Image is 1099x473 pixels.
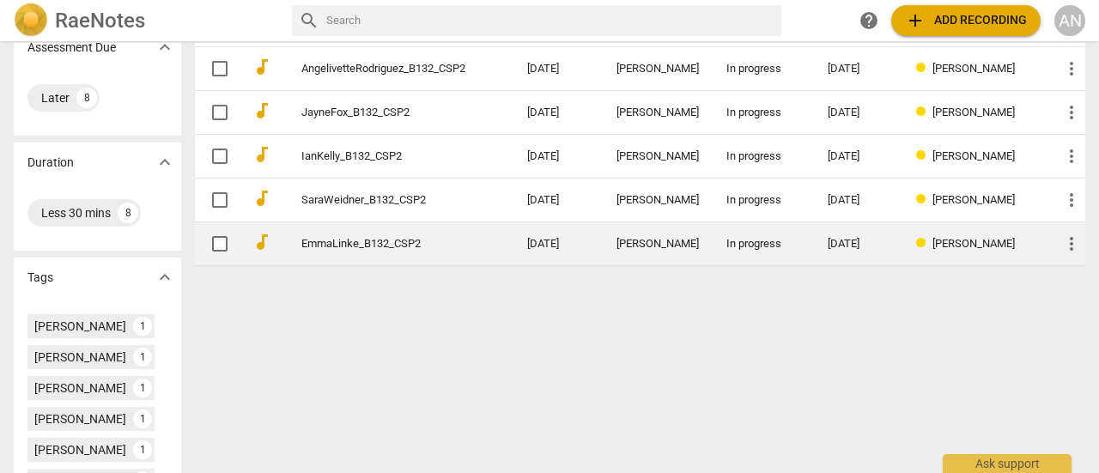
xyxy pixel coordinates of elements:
[252,100,272,121] span: audiotrack
[616,106,699,119] div: [PERSON_NAME]
[152,264,178,290] button: Show more
[916,149,932,162] span: Review status: in progress
[252,188,272,209] span: audiotrack
[932,62,1015,75] span: [PERSON_NAME]
[891,5,1041,36] button: Upload
[916,193,932,206] span: Review status: in progress
[828,63,889,76] div: [DATE]
[252,57,272,77] span: audiotrack
[41,204,111,221] div: Less 30 mins
[301,150,465,163] a: IanKelly_B132_CSP2
[513,135,603,179] td: [DATE]
[326,7,774,34] input: Search
[133,409,152,428] div: 1
[859,10,879,31] span: help
[152,149,178,175] button: Show more
[932,193,1015,206] span: [PERSON_NAME]
[726,106,800,119] div: In progress
[299,10,319,31] span: search
[1061,102,1082,123] span: more_vert
[726,63,800,76] div: In progress
[34,349,126,366] div: [PERSON_NAME]
[152,34,178,60] button: Show more
[853,5,884,36] a: Help
[252,232,272,252] span: audiotrack
[301,238,465,251] a: EmmaLinke_B132_CSP2
[1061,58,1082,79] span: more_vert
[513,47,603,91] td: [DATE]
[76,88,97,108] div: 8
[1061,190,1082,210] span: more_vert
[41,89,70,106] div: Later
[118,203,138,223] div: 8
[932,106,1015,118] span: [PERSON_NAME]
[616,194,699,207] div: [PERSON_NAME]
[55,9,145,33] h2: RaeNotes
[27,154,74,172] p: Duration
[905,10,1027,31] span: Add recording
[616,238,699,251] div: [PERSON_NAME]
[155,37,175,58] span: expand_more
[828,150,889,163] div: [DATE]
[1061,146,1082,167] span: more_vert
[932,237,1015,250] span: [PERSON_NAME]
[905,10,926,31] span: add
[301,194,465,207] a: SaraWeidner_B132_CSP2
[932,149,1015,162] span: [PERSON_NAME]
[726,194,800,207] div: In progress
[916,237,932,250] span: Review status: in progress
[726,238,800,251] div: In progress
[513,222,603,266] td: [DATE]
[916,106,932,118] span: Review status: in progress
[252,144,272,165] span: audiotrack
[828,238,889,251] div: [DATE]
[155,267,175,288] span: expand_more
[34,410,126,428] div: [PERSON_NAME]
[133,379,152,397] div: 1
[616,150,699,163] div: [PERSON_NAME]
[14,3,48,38] img: Logo
[133,348,152,367] div: 1
[301,63,465,76] a: AngelivetteRodriguez_B132_CSP2
[27,269,53,287] p: Tags
[34,379,126,397] div: [PERSON_NAME]
[828,106,889,119] div: [DATE]
[34,441,126,458] div: [PERSON_NAME]
[513,179,603,222] td: [DATE]
[616,63,699,76] div: [PERSON_NAME]
[155,152,175,173] span: expand_more
[1061,233,1082,254] span: more_vert
[828,194,889,207] div: [DATE]
[726,150,800,163] div: In progress
[27,39,116,57] p: Assessment Due
[34,318,126,335] div: [PERSON_NAME]
[301,106,465,119] a: JayneFox_B132_CSP2
[14,3,278,38] a: LogoRaeNotes
[133,317,152,336] div: 1
[943,454,1072,473] div: Ask support
[513,91,603,135] td: [DATE]
[1054,5,1085,36] button: AN
[916,62,932,75] span: Review status: in progress
[133,440,152,459] div: 1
